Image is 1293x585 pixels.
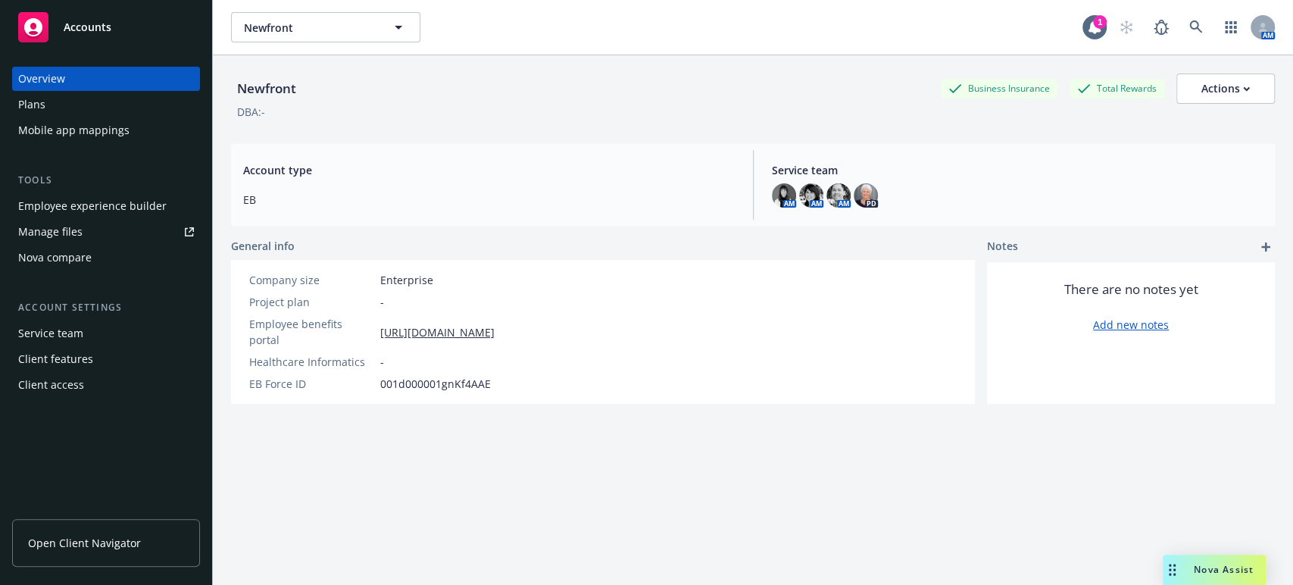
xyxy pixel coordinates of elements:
[1070,79,1164,98] div: Total Rewards
[12,300,200,315] div: Account settings
[249,316,374,348] div: Employee benefits portal
[799,183,823,208] img: photo
[772,183,796,208] img: photo
[1201,74,1250,103] div: Actions
[249,354,374,370] div: Healthcare Informatics
[987,238,1018,256] span: Notes
[12,118,200,142] a: Mobile app mappings
[1146,12,1176,42] a: Report a Bug
[1257,238,1275,256] a: add
[18,194,167,218] div: Employee experience builder
[243,162,735,178] span: Account type
[12,173,200,188] div: Tools
[12,373,200,397] a: Client access
[380,294,384,310] span: -
[1064,280,1198,299] span: There are no notes yet
[12,347,200,371] a: Client features
[12,92,200,117] a: Plans
[18,220,83,244] div: Manage files
[380,324,495,340] a: [URL][DOMAIN_NAME]
[249,376,374,392] div: EB Force ID
[941,79,1057,98] div: Business Insurance
[1176,74,1275,104] button: Actions
[1111,12,1142,42] a: Start snowing
[772,162,1263,178] span: Service team
[12,6,200,48] a: Accounts
[12,246,200,270] a: Nova compare
[18,118,130,142] div: Mobile app mappings
[1093,15,1107,29] div: 1
[18,347,93,371] div: Client features
[18,373,84,397] div: Client access
[18,92,45,117] div: Plans
[18,321,83,346] div: Service team
[12,194,200,218] a: Employee experience builder
[1093,317,1169,333] a: Add new notes
[12,67,200,91] a: Overview
[231,12,420,42] button: Newfront
[380,376,491,392] span: 001d000001gnKf4AAE
[854,183,878,208] img: photo
[1163,555,1182,585] div: Drag to move
[380,354,384,370] span: -
[12,321,200,346] a: Service team
[1181,12,1211,42] a: Search
[28,535,141,551] span: Open Client Navigator
[244,20,375,36] span: Newfront
[231,238,295,254] span: General info
[231,79,302,99] div: Newfront
[249,294,374,310] div: Project plan
[64,21,111,33] span: Accounts
[380,272,433,288] span: Enterprise
[249,272,374,288] div: Company size
[18,67,65,91] div: Overview
[1216,12,1246,42] a: Switch app
[237,104,265,120] div: DBA: -
[12,220,200,244] a: Manage files
[18,246,92,270] div: Nova compare
[1194,563,1254,576] span: Nova Assist
[1163,555,1266,585] button: Nova Assist
[243,192,735,208] span: EB
[826,183,851,208] img: photo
